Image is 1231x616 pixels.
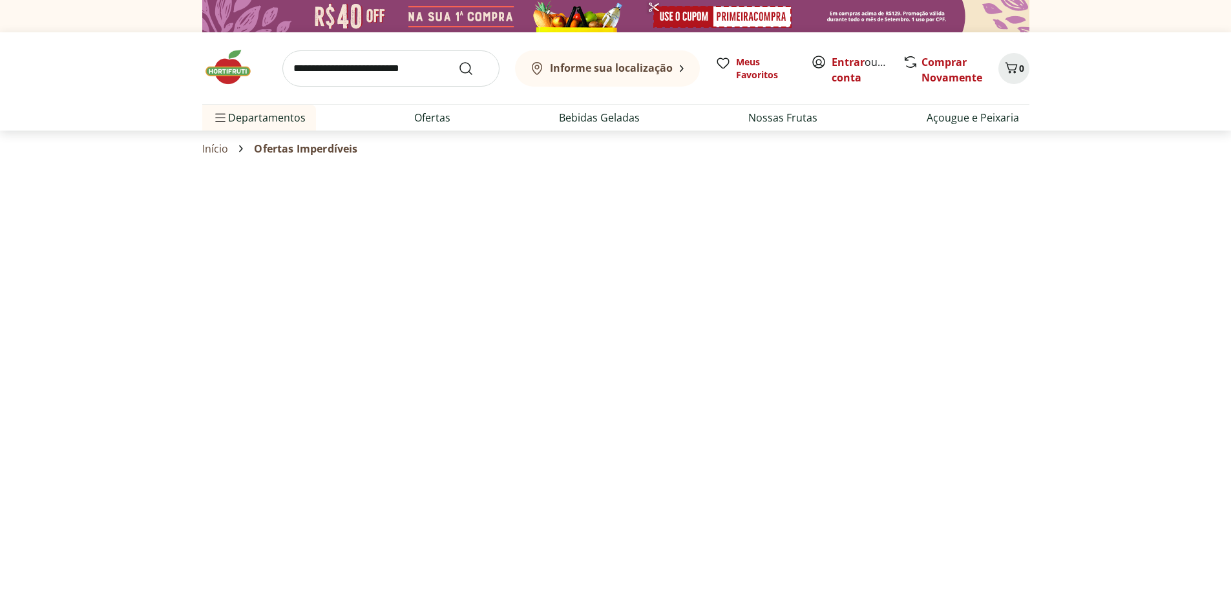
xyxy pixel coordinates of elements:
a: Ofertas [414,110,450,125]
b: Informe sua localização [550,61,673,75]
span: Ofertas Imperdíveis [254,143,357,154]
a: Açougue e Peixaria [927,110,1019,125]
span: ou [832,54,889,85]
a: Meus Favoritos [715,56,795,81]
a: Criar conta [832,55,903,85]
input: search [282,50,500,87]
span: 0 [1019,62,1024,74]
a: Bebidas Geladas [559,110,640,125]
a: Início [202,143,229,154]
button: Menu [213,102,228,133]
a: Nossas Frutas [748,110,817,125]
img: Hortifruti [202,48,267,87]
button: Informe sua localização [515,50,700,87]
span: Departamentos [213,102,306,133]
button: Carrinho [998,53,1029,84]
span: Meus Favoritos [736,56,795,81]
button: Submit Search [458,61,489,76]
a: Entrar [832,55,865,69]
a: Comprar Novamente [921,55,982,85]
